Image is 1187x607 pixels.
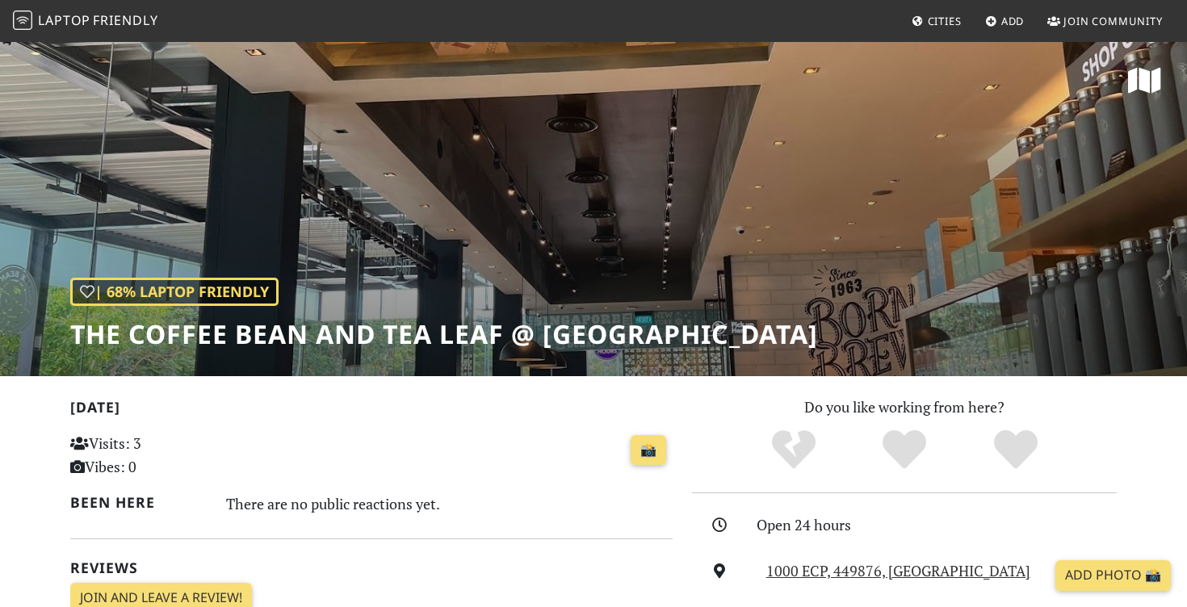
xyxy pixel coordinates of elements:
a: LaptopFriendly LaptopFriendly [13,7,158,36]
div: Definitely! [960,428,1072,472]
div: No [738,428,849,472]
h2: Been here [70,494,207,511]
div: | 68% Laptop Friendly [70,278,279,306]
p: Do you like working from here? [692,396,1117,419]
div: Yes [849,428,960,472]
a: Join Community [1041,6,1169,36]
a: Cities [905,6,968,36]
a: Add Photo 📸 [1055,560,1171,591]
h2: [DATE] [70,399,673,422]
h2: Reviews [70,559,673,576]
a: 1000 ECP, 449876, [GEOGRAPHIC_DATA] [766,561,1030,580]
a: Add [979,6,1031,36]
span: Cities [928,14,962,28]
p: Visits: 3 Vibes: 0 [70,432,258,479]
span: Join Community [1063,14,1163,28]
div: There are no public reactions yet. [226,491,673,517]
span: Friendly [93,11,157,29]
img: LaptopFriendly [13,10,32,30]
a: 📸 [631,435,666,466]
h1: The Coffee Bean and Tea Leaf @ [GEOGRAPHIC_DATA] [70,319,818,350]
span: Add [1001,14,1025,28]
div: Open 24 hours [757,513,1126,537]
span: Laptop [38,11,90,29]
